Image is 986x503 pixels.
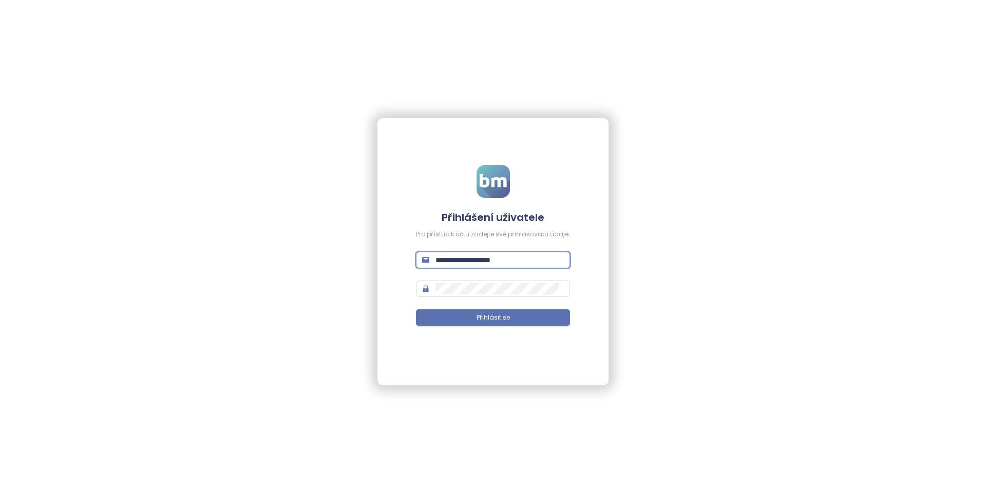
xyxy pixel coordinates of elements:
[422,285,429,292] span: lock
[416,210,570,225] h4: Přihlášení uživatele
[416,309,570,326] button: Přihlásit se
[477,313,510,323] span: Přihlásit se
[416,230,570,239] div: Pro přístup k účtu zadejte své přihlašovací údaje.
[477,165,510,198] img: logo
[422,256,429,264] span: mail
